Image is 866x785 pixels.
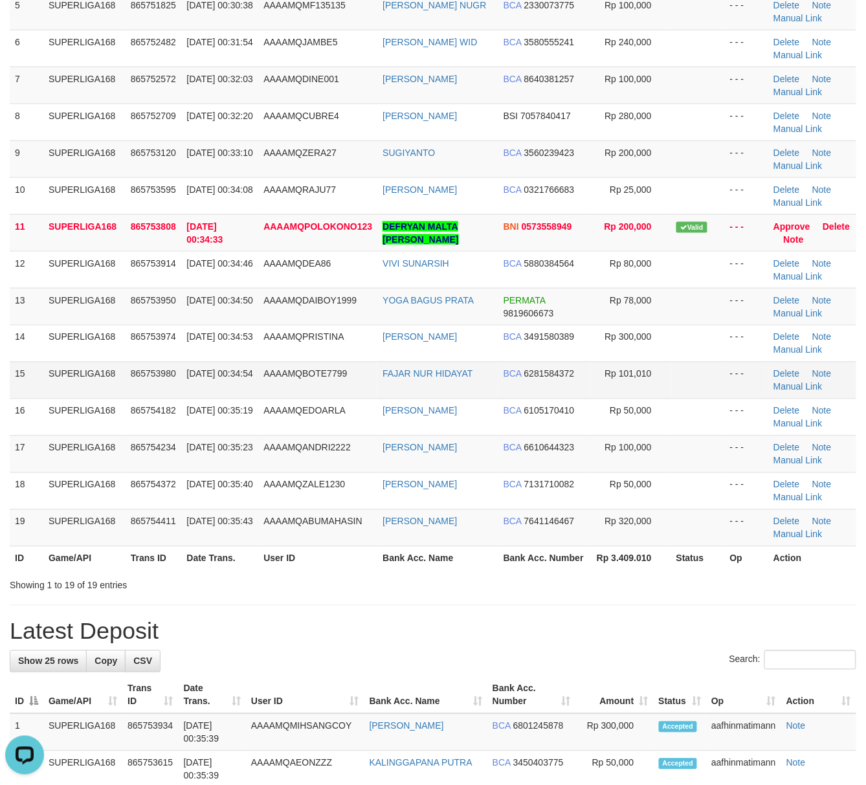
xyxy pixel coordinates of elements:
[186,295,252,305] span: [DATE] 00:34:50
[773,271,823,282] a: Manual Link
[186,74,252,84] span: [DATE] 00:32:03
[131,295,176,305] span: 865753950
[784,234,804,245] a: Note
[43,399,126,436] td: SUPERLIGA168
[504,308,554,318] span: Copy 9819606673 to clipboard
[773,74,799,84] a: Delete
[773,148,799,158] a: Delete
[43,288,126,325] td: SUPERLIGA168
[131,258,176,269] span: 865753914
[43,67,126,104] td: SUPERLIGA168
[504,480,522,490] span: BCA
[186,443,252,453] span: [DATE] 00:35:23
[43,362,126,399] td: SUPERLIGA168
[383,332,457,342] a: [PERSON_NAME]
[383,406,457,416] a: [PERSON_NAME]
[605,369,651,379] span: Rp 101,010
[812,74,832,84] a: Note
[812,332,832,342] a: Note
[773,443,799,453] a: Delete
[186,369,252,379] span: [DATE] 00:34:54
[812,111,832,121] a: Note
[605,111,651,121] span: Rp 280,000
[725,30,768,67] td: - - -
[773,124,823,134] a: Manual Link
[610,295,652,305] span: Rp 78,000
[773,308,823,318] a: Manual Link
[487,677,575,714] th: Bank Acc. Number: activate to sort column ascending
[659,758,698,769] span: Accepted
[43,30,126,67] td: SUPERLIGA168
[524,406,575,416] span: Copy 6105170410 to clipboard
[654,677,707,714] th: Status: activate to sort column ascending
[10,677,43,714] th: ID: activate to sort column descending
[383,369,472,379] a: FAJAR NUR HIDAYAT
[725,362,768,399] td: - - -
[524,443,575,453] span: Copy 6610644323 to clipboard
[131,369,176,379] span: 865753980
[383,516,457,527] a: [PERSON_NAME]
[504,258,522,269] span: BCA
[383,74,457,84] a: [PERSON_NAME]
[263,37,337,47] span: AAAAMQJAMBE5
[524,37,575,47] span: Copy 3580555241 to clipboard
[186,111,252,121] span: [DATE] 00:32:20
[263,406,346,416] span: AAAAMQEDOARLA
[131,37,176,47] span: 865752482
[18,656,78,667] span: Show 25 rows
[812,369,832,379] a: Note
[94,656,117,667] span: Copy
[43,251,126,288] td: SUPERLIGA168
[10,546,43,570] th: ID
[246,677,364,714] th: User ID: activate to sort column ascending
[590,546,671,570] th: Rp 3.409.010
[181,546,258,570] th: Date Trans.
[610,258,652,269] span: Rp 80,000
[725,251,768,288] td: - - -
[504,148,522,158] span: BCA
[725,436,768,472] td: - - -
[263,480,345,490] span: AAAAMQZALE1230
[383,443,457,453] a: [PERSON_NAME]
[131,332,176,342] span: 865753974
[186,221,223,245] span: [DATE] 00:34:33
[131,184,176,195] span: 865753595
[773,456,823,466] a: Manual Link
[725,325,768,362] td: - - -
[493,758,511,768] span: BCA
[383,37,477,47] a: [PERSON_NAME] WID
[10,619,856,645] h1: Latest Deposit
[263,369,347,379] span: AAAAMQBOTE7799
[131,480,176,490] span: 865754372
[5,5,44,44] button: Open LiveChat chat widget
[725,288,768,325] td: - - -
[383,221,458,245] a: DEFRYAN MALTA [PERSON_NAME]
[10,288,43,325] td: 13
[605,221,652,232] span: Rp 200,000
[725,472,768,509] td: - - -
[773,111,799,121] a: Delete
[10,509,43,546] td: 19
[43,104,126,140] td: SUPERLIGA168
[781,677,856,714] th: Action: activate to sort column ascending
[773,37,799,47] a: Delete
[812,295,832,305] a: Note
[504,184,522,195] span: BCA
[768,546,856,570] th: Action
[773,529,823,540] a: Manual Link
[43,214,126,251] td: SUPERLIGA168
[786,721,806,731] a: Note
[10,104,43,140] td: 8
[377,546,498,570] th: Bank Acc. Name
[812,184,832,195] a: Note
[370,758,472,768] a: KALINGGAPANA PUTRA
[131,148,176,158] span: 865753120
[370,721,444,731] a: [PERSON_NAME]
[131,443,176,453] span: 865754234
[513,758,564,768] span: Copy 3450403775 to clipboard
[504,111,518,121] span: BSI
[764,650,856,670] input: Search:
[522,221,572,232] span: Copy 0573558949 to clipboard
[812,516,832,527] a: Note
[10,214,43,251] td: 11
